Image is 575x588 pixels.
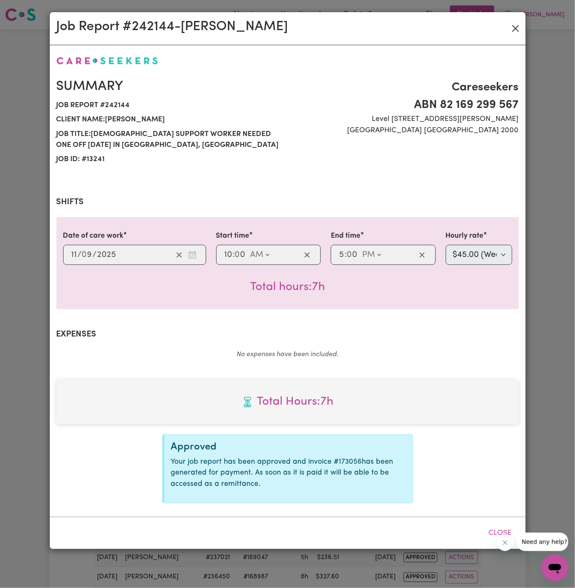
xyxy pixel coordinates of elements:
button: Close [482,524,519,542]
h2: Job Report # 242144 - [PERSON_NAME] [56,19,288,35]
input: -- [235,249,246,261]
p: Your job report has been approved and invoice # 173056 has been generated for payment. As soon as... [171,457,406,490]
span: Careseekers [293,79,519,96]
span: / [93,250,97,259]
span: Job report # 242144 [56,98,283,113]
h2: Shifts [56,197,519,207]
button: Clear date [173,249,186,261]
label: Start time [216,231,250,241]
span: ABN 82 169 299 567 [293,96,519,114]
span: Total hours worked: 7 hours [250,281,325,293]
img: Careseekers logo [56,57,158,64]
span: : [233,250,235,259]
span: : [345,250,347,259]
iframe: Close message [497,534,514,551]
h2: Expenses [56,329,519,339]
button: Enter the date of care work [186,249,199,261]
span: 0 [347,251,352,259]
h2: Summary [56,79,283,95]
span: Job title: [DEMOGRAPHIC_DATA] Support Worker Needed ONE OFF [DATE] In [GEOGRAPHIC_DATA], [GEOGRAP... [56,127,283,153]
input: ---- [97,249,117,261]
label: End time [331,231,360,241]
span: Client name: [PERSON_NAME] [56,113,283,127]
span: Approved [171,442,217,452]
span: Job ID: # 13241 [56,152,283,167]
iframe: Message from company [517,533,568,551]
span: 0 [235,251,240,259]
input: -- [82,249,93,261]
button: Close [509,22,522,35]
em: No expenses have been included. [237,351,339,358]
input: -- [347,249,358,261]
input: -- [339,249,345,261]
span: / [78,250,82,259]
input: -- [71,249,78,261]
span: 0 [82,251,87,259]
span: Level [STREET_ADDRESS][PERSON_NAME] [293,114,519,125]
iframe: Button to launch messaging window [542,555,568,581]
label: Hourly rate [446,231,484,241]
span: [GEOGRAPHIC_DATA] [GEOGRAPHIC_DATA] 2000 [293,125,519,136]
label: Date of care work [63,231,124,241]
input: -- [224,249,233,261]
span: Total hours worked: 7 hours [63,393,512,411]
